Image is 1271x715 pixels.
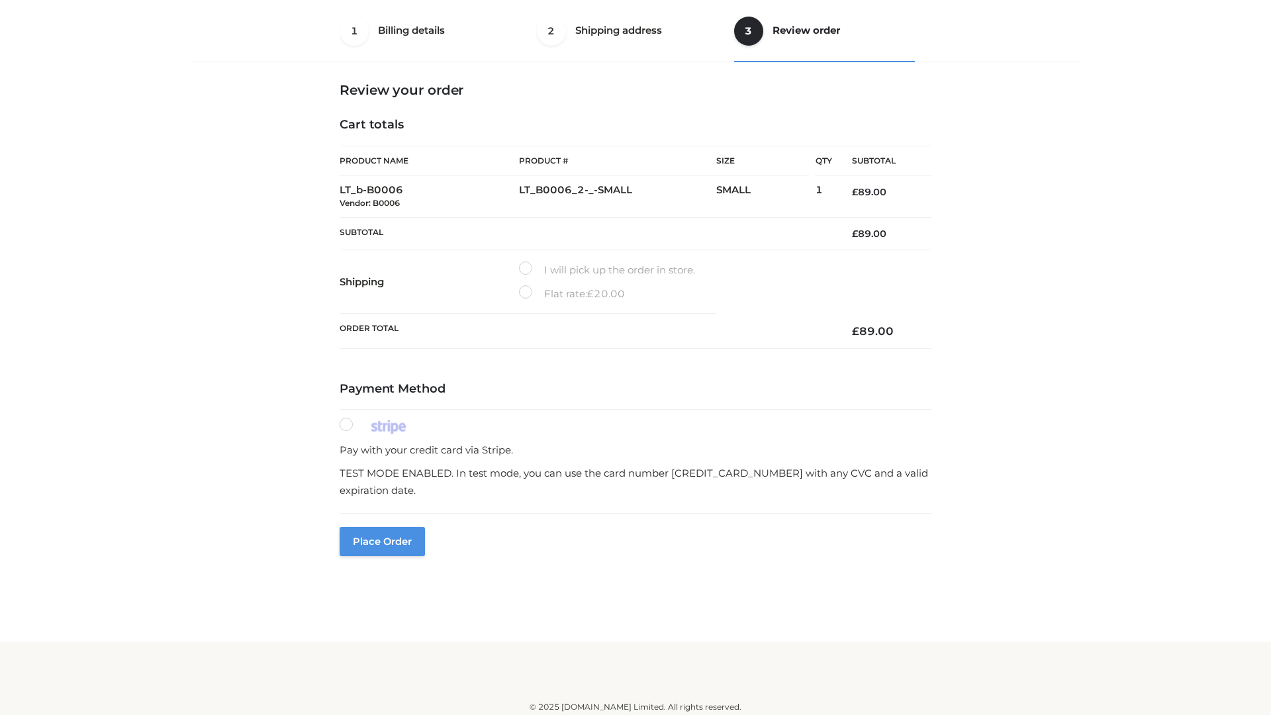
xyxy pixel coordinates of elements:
th: Order Total [340,314,832,349]
th: Shipping [340,250,519,314]
th: Subtotal [832,146,931,176]
bdi: 20.00 [587,287,625,300]
div: © 2025 [DOMAIN_NAME] Limited. All rights reserved. [197,700,1074,714]
span: £ [852,324,859,338]
label: I will pick up the order in store. [519,262,695,279]
p: TEST MODE ENABLED. In test mode, you can use the card number [CREDIT_CARD_NUMBER] with any CVC an... [340,465,931,499]
th: Subtotal [340,217,832,250]
bdi: 89.00 [852,324,894,338]
td: LT_B0006_2-_-SMALL [519,176,716,218]
th: Product Name [340,146,519,176]
span: £ [587,287,594,300]
td: LT_b-B0006 [340,176,519,218]
label: Flat rate: [519,285,625,303]
span: £ [852,186,858,198]
h3: Review your order [340,82,931,98]
bdi: 89.00 [852,186,886,198]
th: Product # [519,146,716,176]
button: Place order [340,527,425,556]
td: SMALL [716,176,816,218]
span: £ [852,228,858,240]
h4: Cart totals [340,118,931,132]
h4: Payment Method [340,382,931,397]
bdi: 89.00 [852,228,886,240]
th: Qty [816,146,832,176]
td: 1 [816,176,832,218]
p: Pay with your credit card via Stripe. [340,442,931,459]
th: Size [716,146,809,176]
small: Vendor: B0006 [340,198,400,208]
